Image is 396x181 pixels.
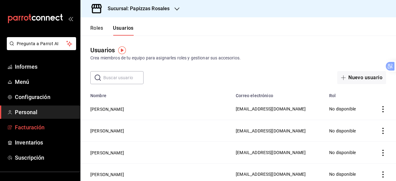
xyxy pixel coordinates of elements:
button: actions [380,106,386,112]
input: Buscar usuario [103,71,144,84]
font: Personal [15,109,37,115]
a: Pregunta a Parrot AI [4,45,76,51]
span: [EMAIL_ADDRESS][DOMAIN_NAME] [236,106,306,111]
button: Nuevo usuario [337,71,386,84]
button: actions [380,171,386,178]
font: Inventarios [15,139,43,146]
button: abrir_cajón_menú [68,16,73,21]
td: No disponible [325,142,369,163]
button: [PERSON_NAME] [90,106,124,112]
font: Configuración [15,94,50,100]
font: Informes [15,63,37,70]
font: Nombre [90,93,106,98]
font: Correo electrónico [236,93,273,98]
button: Pregunta a Parrot AI [7,37,76,50]
font: Menú [15,79,29,85]
font: Sucursal: Papizzas Rosales [108,6,170,11]
td: No disponible [325,98,369,120]
font: Roles [90,25,103,31]
span: [EMAIL_ADDRESS][DOMAIN_NAME] [236,172,306,177]
font: Nuevo usuario [348,75,382,80]
font: Usuarios [113,25,134,31]
span: [EMAIL_ADDRESS][DOMAIN_NAME] [236,128,306,133]
font: Crea miembros de tu equipo para asignarles roles y gestionar sus accesorios. [90,55,241,60]
img: Marcador de información sobre herramientas [118,46,126,54]
div: pestañas de navegación [90,25,134,36]
button: [PERSON_NAME] [90,171,124,178]
td: No disponible [325,120,369,142]
button: [PERSON_NAME] [90,128,124,134]
button: actions [380,150,386,156]
button: [PERSON_NAME] [90,150,124,156]
span: [EMAIL_ADDRESS][DOMAIN_NAME] [236,150,306,155]
font: Facturación [15,124,45,131]
font: Suscripción [15,154,44,161]
font: Rol [329,93,336,98]
button: actions [380,128,386,134]
font: Pregunta a Parrot AI [17,41,59,46]
font: Usuarios [90,46,115,54]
